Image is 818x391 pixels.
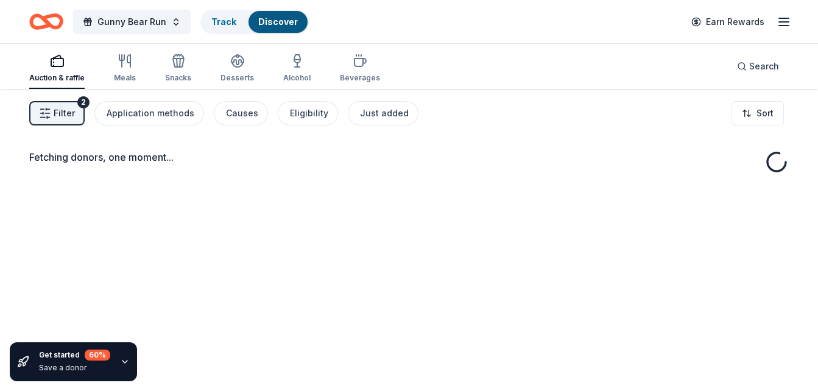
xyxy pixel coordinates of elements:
div: Snacks [165,73,191,83]
div: Get started [39,350,110,361]
a: Discover [258,16,298,27]
button: Auction & raffle [29,49,85,89]
a: Home [29,7,63,36]
button: Filter2 [29,101,85,125]
div: Application methods [107,106,194,121]
a: Track [211,16,236,27]
div: Alcohol [283,73,311,83]
button: Sort [732,101,784,125]
span: Gunny Bear Run [97,15,166,29]
span: Sort [756,106,774,121]
a: Earn Rewards [684,11,772,33]
button: Beverages [340,49,380,89]
div: Fetching donors, one moment... [29,150,789,164]
div: Meals [114,73,136,83]
button: Gunny Bear Run [73,10,191,34]
button: Eligibility [278,101,338,125]
button: Causes [214,101,268,125]
div: Causes [226,106,258,121]
div: Beverages [340,73,380,83]
button: Snacks [165,49,191,89]
div: 60 % [85,350,110,361]
div: Just added [360,106,409,121]
div: Eligibility [290,106,328,121]
button: Meals [114,49,136,89]
span: Filter [54,106,75,121]
button: Application methods [94,101,204,125]
button: Search [727,54,789,79]
div: 2 [77,96,90,108]
button: Just added [348,101,418,125]
span: Search [749,59,779,74]
div: Save a donor [39,363,110,373]
div: Auction & raffle [29,73,85,83]
button: TrackDiscover [200,10,309,34]
button: Desserts [220,49,254,89]
div: Desserts [220,73,254,83]
button: Alcohol [283,49,311,89]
